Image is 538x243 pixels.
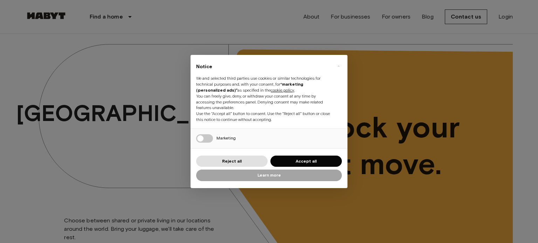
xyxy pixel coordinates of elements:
font: “marketing (personalized ads)” [196,81,303,93]
button: Learn more [196,170,342,181]
button: Accept all [270,156,342,167]
button: Close this notice [333,60,344,72]
font: as specified in the [237,87,271,93]
font: Use the “Accept all” button to consent. Use the “Reject all” button or close this notice to conti... [196,111,330,122]
font: Reject all [222,158,242,164]
font: Notice [196,64,212,70]
font: We and selected third parties use cookies or similar technologies for technical purposes and, wit... [196,76,320,87]
font: Accept all [296,158,317,164]
font: Learn more [257,172,281,178]
font: . [294,87,295,93]
a: cookie policy [271,88,294,93]
button: Reject all [196,156,268,167]
font: Marketing [216,135,236,141]
font: You can freely give, deny, or withdraw your consent at any time by accessing the preferences pane... [196,93,323,110]
font: × [337,62,340,70]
